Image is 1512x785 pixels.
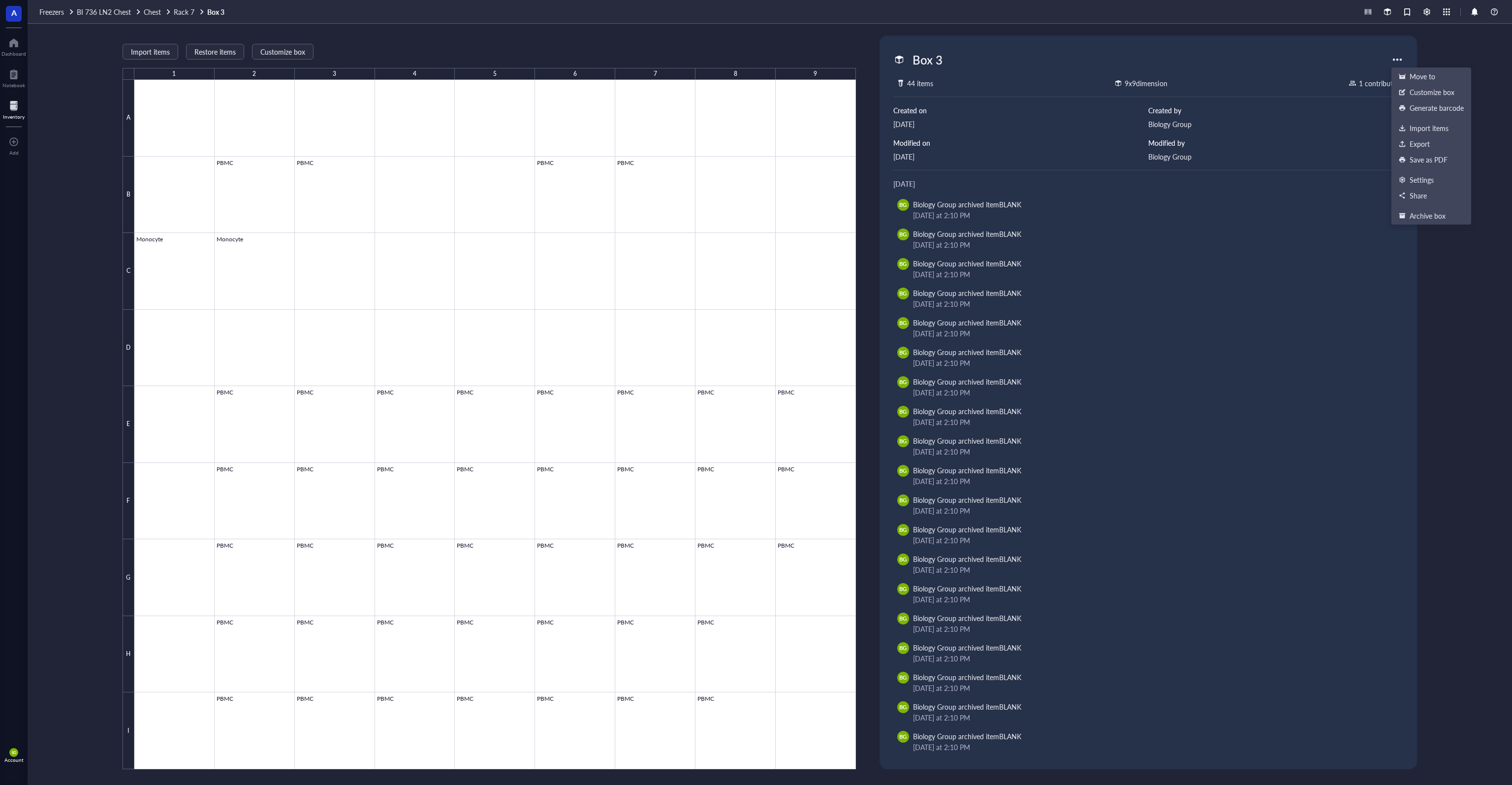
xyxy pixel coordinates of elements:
[39,7,75,16] a: Freezers
[893,178,1403,189] div: [DATE]
[913,317,1021,328] div: Biology Group archived item
[1148,105,1403,116] div: Created by
[9,150,19,156] div: Add
[913,446,1391,457] div: [DATE] at 2:10 PM
[913,387,1391,398] div: [DATE] at 2:10 PM
[913,653,1391,664] div: [DATE] at 2:10 PM
[899,703,907,712] span: BG
[77,7,142,16] a: BI 736 LN2 Chest
[1148,119,1403,130] div: Biology Group
[123,233,134,310] div: C
[913,742,1391,752] div: [DATE] at 2:10 PM
[913,683,1391,693] div: [DATE] at 2:10 PM
[1125,78,1167,89] div: 9 x 9 dimension
[3,98,25,120] a: Inventory
[913,642,1021,653] div: Biology Group archived item
[1,51,26,57] div: Dashboard
[899,733,907,741] span: BG
[899,467,907,475] span: BG
[913,347,1021,358] div: Biology Group archived item
[999,524,1021,534] div: BLANK
[123,616,134,693] div: H
[913,554,1021,564] div: Biology Group archived item
[999,229,1021,239] div: BLANK
[913,524,1021,535] div: Biology Group archived item
[252,67,256,80] div: 2
[123,539,134,616] div: G
[174,7,194,17] span: Rack 7
[913,623,1391,634] div: [DATE] at 2:10 PM
[123,80,134,157] div: A
[1410,72,1435,81] div: Move to
[131,48,170,56] span: Import items
[893,151,1148,162] div: [DATE]
[999,347,1021,357] div: BLANK
[172,67,176,80] div: 1
[899,201,907,209] span: BG
[899,378,907,387] span: BG
[913,672,1021,683] div: Biology Group archived item
[999,643,1021,653] div: BLANK
[913,358,1391,368] div: [DATE] at 2:10 PM
[893,137,1148,148] div: Modified on
[1410,139,1430,148] div: Export
[39,7,64,17] span: Freezers
[899,230,907,239] span: BG
[913,712,1391,723] div: [DATE] at 2:10 PM
[899,437,907,446] span: BG
[899,526,907,534] span: BG
[913,288,1021,298] div: Biology Group archived item
[1359,78,1399,89] div: 1 contributor
[123,463,134,540] div: F
[999,672,1021,682] div: BLANK
[893,105,1148,116] div: Created on
[999,318,1021,327] div: BLANK
[913,210,1391,221] div: [DATE] at 2:10 PM
[260,48,305,56] span: Customize box
[913,701,1021,712] div: Biology Group archived item
[913,269,1391,280] div: [DATE] at 2:10 PM
[913,465,1021,476] div: Biology Group archived item
[186,44,244,60] button: Restore items
[123,157,134,233] div: B
[913,476,1391,487] div: [DATE] at 2:10 PM
[913,239,1391,250] div: [DATE] at 2:10 PM
[899,408,907,416] span: BG
[194,48,236,56] span: Restore items
[899,644,907,653] span: BG
[913,229,1021,239] div: Biology Group archived item
[123,386,134,463] div: E
[908,49,947,70] div: Box 3
[77,7,131,17] span: BI 736 LN2 Chest
[913,594,1391,605] div: [DATE] at 2:10 PM
[913,731,1021,742] div: Biology Group archived item
[907,78,933,89] div: 44 items
[2,82,25,88] div: Notebook
[899,290,907,298] span: BG
[814,67,817,80] div: 9
[999,406,1021,416] div: BLANK
[899,674,907,682] span: BG
[899,585,907,593] span: BG
[999,613,1021,623] div: BLANK
[654,67,657,80] div: 7
[999,584,1021,593] div: BLANK
[493,67,497,80] div: 5
[144,7,161,17] span: Chest
[893,119,1148,130] div: [DATE]
[899,496,907,505] span: BG
[2,66,25,88] a: Notebook
[999,259,1021,268] div: BLANK
[1148,137,1403,148] div: Modified by
[913,328,1391,339] div: [DATE] at 2:10 PM
[913,376,1021,387] div: Biology Group archived item
[123,44,178,60] button: Import items
[1410,103,1464,112] div: Generate barcode
[1410,191,1427,200] div: Share
[123,310,134,387] div: D
[999,377,1021,387] div: BLANK
[144,7,205,16] a: ChestRack 7
[913,583,1021,594] div: Biology Group archived item
[913,505,1391,516] div: [DATE] at 2:10 PM
[999,731,1021,741] div: BLANK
